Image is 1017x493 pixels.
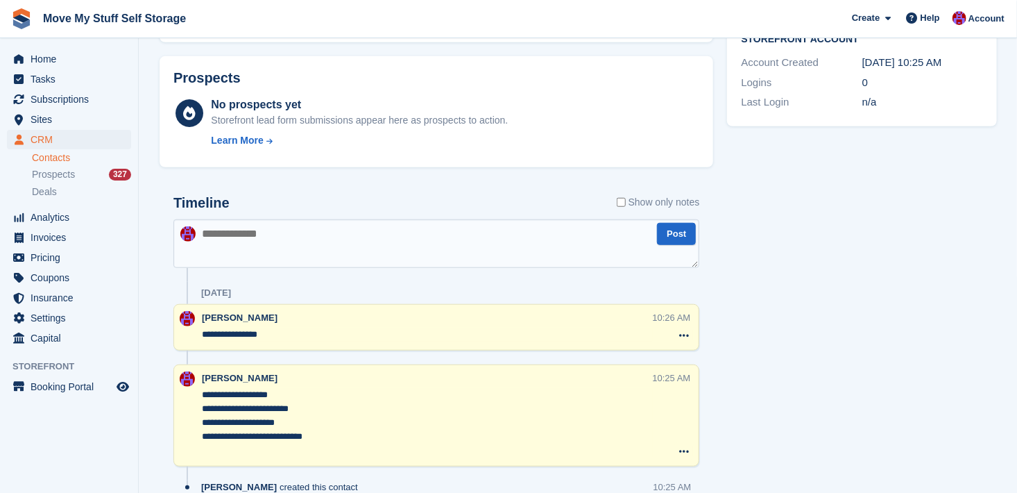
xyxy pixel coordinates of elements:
span: Settings [31,308,114,328]
span: Capital [31,328,114,348]
a: Contacts [32,151,131,165]
img: Carrie Machin [180,371,195,387]
span: Tasks [31,69,114,89]
input: Show only notes [617,195,626,210]
a: menu [7,228,131,247]
div: [DATE] 10:25 AM [862,55,983,71]
span: Storefront [12,360,138,374]
span: Help [921,11,940,25]
div: No prospects yet [211,97,508,113]
a: Preview store [114,378,131,395]
span: Account [968,12,1005,26]
a: menu [7,268,131,287]
div: Logins [741,75,862,91]
span: Subscriptions [31,90,114,109]
label: Show only notes [617,195,700,210]
a: menu [7,208,131,227]
a: menu [7,90,131,109]
span: Pricing [31,248,114,267]
div: 327 [109,169,131,181]
a: menu [7,308,131,328]
span: Create [852,11,880,25]
span: CRM [31,130,114,149]
img: Carrie Machin [180,226,196,242]
button: Post [657,223,696,246]
span: Invoices [31,228,114,247]
div: Account Created [741,55,862,71]
a: menu [7,110,131,129]
a: menu [7,288,131,308]
a: menu [7,377,131,396]
a: Prospects 327 [32,167,131,182]
div: n/a [862,94,983,110]
a: Deals [32,185,131,199]
a: Move My Stuff Self Storage [37,7,191,30]
span: Booking Portal [31,377,114,396]
span: Prospects [32,168,75,181]
span: Coupons [31,268,114,287]
span: [PERSON_NAME] [202,312,277,323]
span: Home [31,49,114,69]
img: stora-icon-8386f47178a22dfd0bd8f6a31ec36ba5ce8667c1dd55bd0f319d3a0aa187defe.svg [11,8,32,29]
span: Insurance [31,288,114,308]
img: Carrie Machin [952,11,966,25]
div: Storefront lead form submissions appear here as prospects to action. [211,113,508,128]
h2: Timeline [173,195,230,211]
h2: Prospects [173,70,241,86]
span: Sites [31,110,114,129]
a: menu [7,328,131,348]
a: menu [7,69,131,89]
span: Deals [32,185,57,199]
a: menu [7,130,131,149]
div: Learn More [211,133,263,148]
h2: Storefront Account [741,31,983,45]
a: menu [7,49,131,69]
div: 0 [862,75,983,91]
a: menu [7,248,131,267]
div: [DATE] [201,287,231,299]
div: Last Login [741,94,862,110]
span: [PERSON_NAME] [202,373,277,383]
img: Carrie Machin [180,311,195,326]
div: 10:26 AM [653,311,691,324]
div: 10:25 AM [653,371,691,385]
span: Analytics [31,208,114,227]
a: Learn More [211,133,508,148]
